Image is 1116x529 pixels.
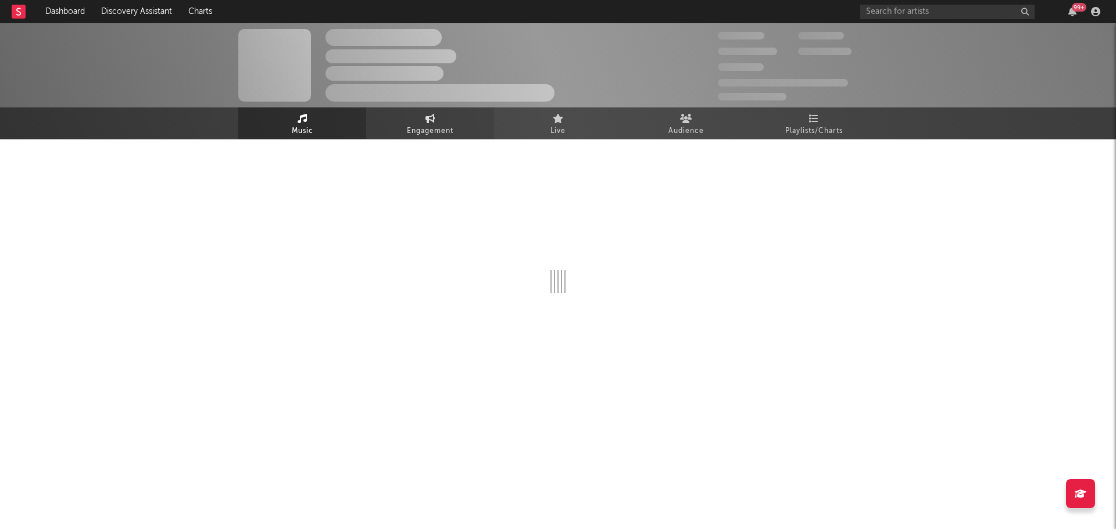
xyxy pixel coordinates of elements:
span: Jump Score: 85.0 [718,93,786,100]
span: 1,000,000 [798,48,852,55]
span: 300,000 [718,32,764,39]
span: Music [292,124,313,138]
span: 100,000 [718,63,764,71]
button: 99+ [1068,7,1076,16]
span: 100,000 [798,32,844,39]
div: 99 + [1072,3,1086,12]
span: 50,000,000 Monthly Listeners [718,79,848,87]
span: 50,000,000 [718,48,777,55]
a: Live [494,107,622,139]
input: Search for artists [860,5,1035,19]
span: Audience [668,124,704,138]
span: Playlists/Charts [785,124,843,138]
span: Engagement [407,124,453,138]
a: Playlists/Charts [750,107,878,139]
a: Music [238,107,366,139]
a: Audience [622,107,750,139]
span: Live [550,124,566,138]
a: Engagement [366,107,494,139]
